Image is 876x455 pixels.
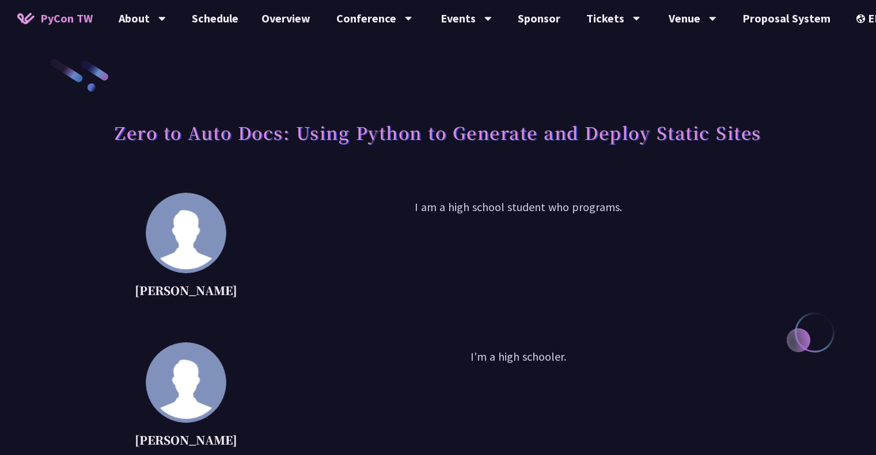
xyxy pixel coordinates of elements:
[135,282,237,299] p: [PERSON_NAME]
[115,115,761,150] h1: Zero to Auto Docs: Using Python to Generate and Deploy Static Sites
[266,348,770,452] p: I'm a high schooler.
[146,342,226,423] img: Tiffany Gau
[40,10,93,27] span: PyCon TW
[146,193,226,273] img: Daniel Gau
[17,13,35,24] img: Home icon of PyCon TW 2025
[6,4,104,33] a: PyCon TW
[135,431,237,449] p: [PERSON_NAME]
[856,14,868,23] img: Locale Icon
[266,198,770,302] p: I am a high school student who programs.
